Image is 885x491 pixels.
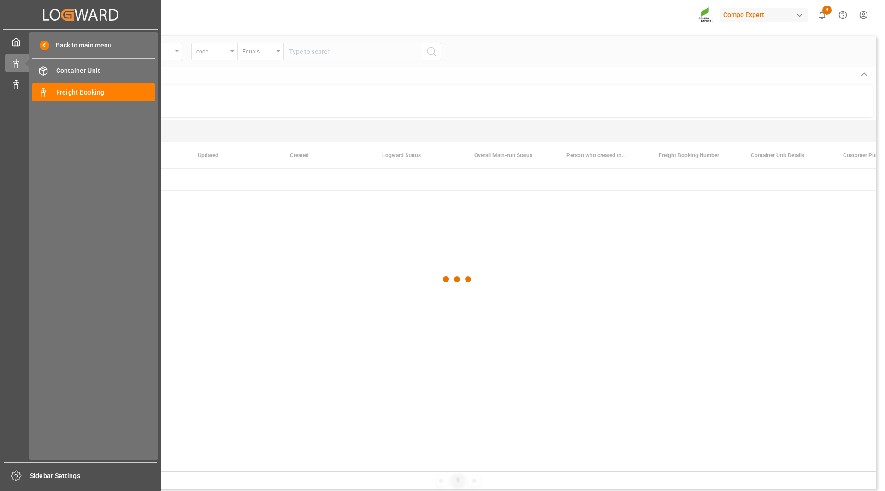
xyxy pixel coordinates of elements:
a: My Cockpit [5,33,156,51]
a: Container Unit [32,62,155,80]
span: Sidebar Settings [30,471,158,481]
a: Customer View [5,76,156,94]
span: Container Unit [56,66,155,76]
button: Compo Expert [720,6,812,24]
span: Freight Booking [56,88,155,97]
span: 8 [822,6,832,15]
a: Freight Booking [32,83,155,101]
div: Compo Expert [720,8,808,22]
img: Screenshot%202023-09-29%20at%2010.02.21.png_1712312052.png [698,7,713,23]
button: Help Center [832,5,853,25]
button: show 8 new notifications [812,5,832,25]
span: Back to main menu [49,41,112,50]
